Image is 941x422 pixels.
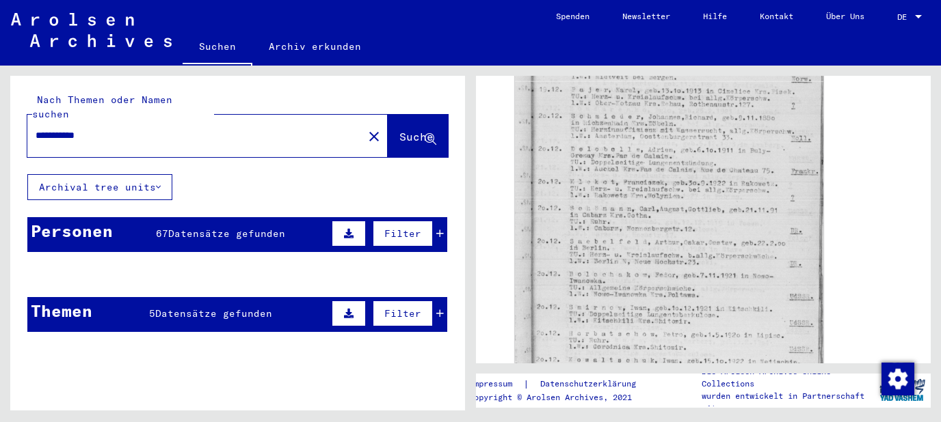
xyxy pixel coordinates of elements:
[469,391,652,404] p: Copyright © Arolsen Archives, 2021
[183,30,252,66] a: Suchen
[877,373,928,407] img: yv_logo.png
[373,300,433,326] button: Filter
[366,128,382,145] mat-icon: close
[31,219,113,243] div: Personen
[399,130,434,143] span: Suche
[252,30,377,63] a: Archiv erkunden
[469,377,652,391] div: |
[388,115,448,157] button: Suche
[11,13,172,47] img: Arolsen_neg.svg
[702,365,874,390] p: Die Arolsen Archives Online-Collections
[360,122,388,150] button: Clear
[168,227,285,240] span: Datensätze gefunden
[32,94,172,120] mat-label: Nach Themen oder Namen suchen
[897,12,912,22] span: DE
[373,221,433,247] button: Filter
[27,174,172,200] button: Archival tree units
[156,227,168,240] span: 67
[469,377,523,391] a: Impressum
[702,390,874,414] p: wurden entwickelt in Partnerschaft mit
[384,227,421,240] span: Filter
[529,377,652,391] a: Datenschutzerklärung
[384,307,421,320] span: Filter
[882,363,914,395] img: Zustimmung ändern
